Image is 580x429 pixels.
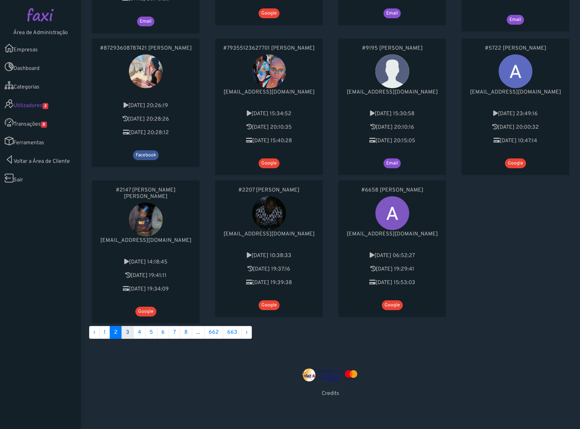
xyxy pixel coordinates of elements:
img: mastercard [343,369,359,381]
a: 3 [122,326,134,339]
a: 662 [204,326,223,339]
p: Última transacção [345,137,439,145]
p: Última transacção [99,129,193,137]
a: Credits [322,390,339,397]
p: Última actividade [345,123,439,131]
a: 7 [169,326,180,339]
img: vinti4 [302,369,316,381]
a: #79355123627701 [PERSON_NAME] [222,45,316,52]
span: Google [259,158,280,168]
p: Última actividade [99,272,193,280]
span: [EMAIL_ADDRESS][DOMAIN_NAME] [347,231,438,237]
span: Google [505,158,526,168]
img: visa [317,369,342,381]
span: 2 [110,326,122,339]
p: Última transacção [222,137,316,145]
p: Última transacção [99,285,193,293]
span: Google [135,307,156,317]
p: Criado em [345,110,439,118]
p: Última actividade [99,115,193,123]
a: #6658 [PERSON_NAME] [345,187,439,194]
p: Última transacção [222,279,316,287]
a: #9195 [PERSON_NAME] [345,45,439,52]
span: [EMAIL_ADDRESS][DOMAIN_NAME] [223,89,315,96]
p: Última transacção [345,279,439,287]
span: 2 [43,103,48,109]
a: #87293608787421 [PERSON_NAME] [99,45,193,52]
span: [EMAIL_ADDRESS][DOMAIN_NAME] [470,89,561,96]
a: « Anterior [89,326,100,339]
span: 8 [41,122,47,128]
a: 8 [180,326,192,339]
a: Proximo » [241,326,252,339]
p: Criado em [222,252,316,260]
a: 663 [223,326,242,339]
p: Última actividade [468,123,562,131]
span: Facebook [133,150,159,160]
p: Criado em [99,258,193,266]
span: [EMAIL_ADDRESS][DOMAIN_NAME] [347,89,438,96]
span: Email [384,8,401,18]
p: Última actividade [222,123,316,131]
p: Criado em [345,252,439,260]
span: Google [259,8,280,18]
span: Email [384,158,401,168]
a: 6 [157,326,169,339]
span: Google [382,300,403,310]
span: Google [259,300,280,310]
a: 1 [99,326,110,339]
span: [EMAIL_ADDRESS][DOMAIN_NAME] [100,237,191,244]
span: Email [507,15,524,25]
p: Criado em [222,110,316,118]
a: #5722 [PERSON_NAME] [468,45,562,52]
a: 5 [145,326,157,339]
a: 4 [133,326,146,339]
p: Criado em [99,102,193,110]
p: Última actividade [345,265,439,273]
a: #2147 [PERSON_NAME] [PERSON_NAME] [99,187,193,200]
p: Última actividade [222,265,316,273]
p: Criado em [468,110,562,118]
span: Email [137,17,154,26]
p: Última transacção [468,137,562,145]
a: #2207 [PERSON_NAME] [222,187,316,194]
span: [EMAIL_ADDRESS][DOMAIN_NAME] [223,231,315,237]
